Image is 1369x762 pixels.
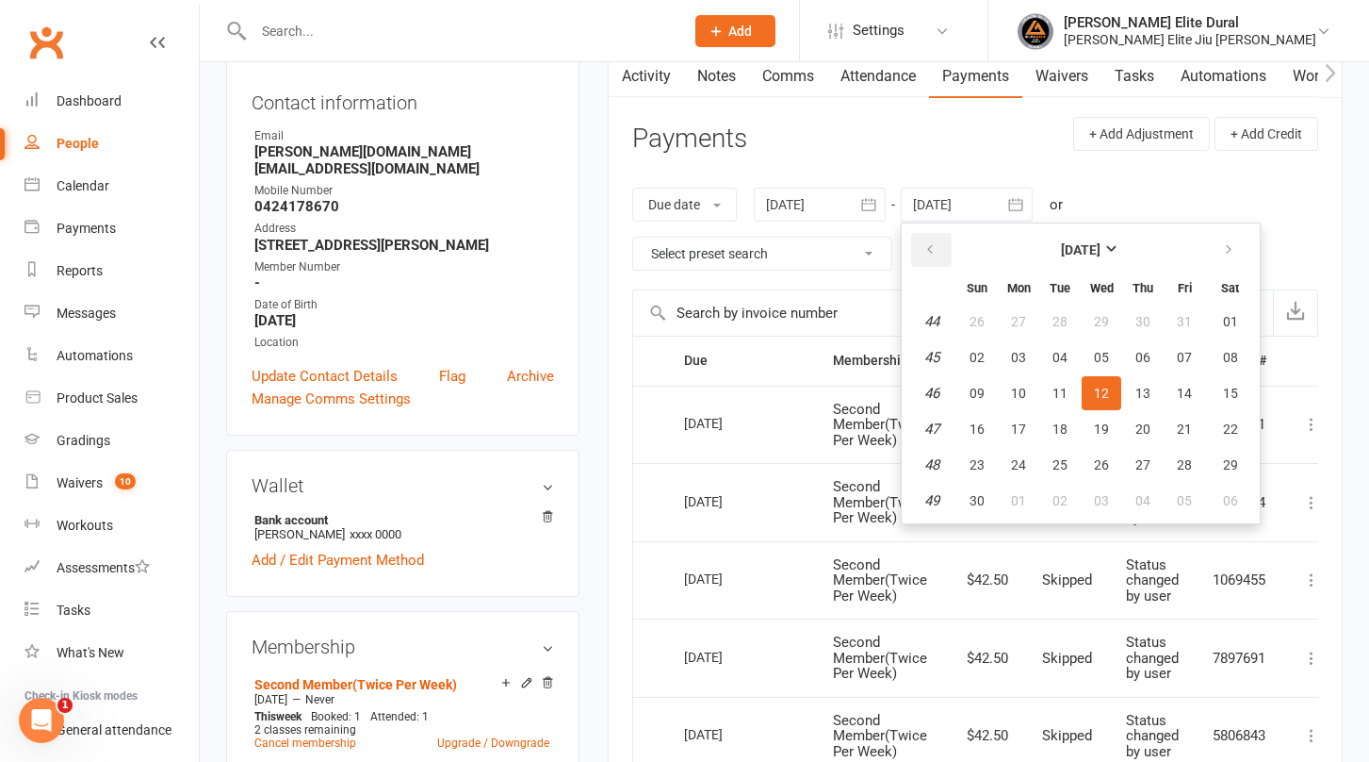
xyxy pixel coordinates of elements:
[1133,281,1153,295] small: Thursday
[1196,619,1283,697] td: 7897691
[57,136,99,151] div: People
[1011,386,1026,401] span: 10
[1177,457,1192,472] span: 28
[833,634,927,682] span: Second Member(Twice Per Week)
[1052,493,1067,508] span: 02
[1165,376,1204,410] button: 14
[1165,484,1204,518] button: 05
[24,462,199,505] a: Waivers 10
[254,312,554,329] strong: [DATE]
[1094,422,1109,437] span: 19
[1177,493,1192,508] span: 05
[254,258,554,276] div: Member Number
[439,365,465,388] a: Flag
[1101,55,1167,98] a: Tasks
[254,737,356,750] a: Cancel membership
[924,456,939,473] em: 48
[252,365,398,388] a: Update Contact Details
[967,281,987,295] small: Sunday
[57,178,109,193] div: Calendar
[1082,340,1121,374] button: 05
[684,408,771,438] div: [DATE]
[437,737,549,750] a: Upgrade / Downgrade
[833,712,927,760] span: Second Member(Twice Per Week)
[667,337,816,385] th: Due
[684,642,771,671] div: [DATE]
[57,390,138,406] div: Product Sales
[254,198,554,215] strong: 0424178670
[57,475,103,490] div: Waivers
[1165,448,1204,482] button: 28
[24,123,199,165] a: People
[833,556,927,605] span: Second Member(Twice Per Week)
[1123,412,1163,446] button: 20
[749,55,827,98] a: Comms
[816,337,944,385] th: Membership
[632,188,737,222] button: Due date
[1126,712,1179,760] span: Status changed by user
[695,15,775,47] button: Add
[1177,350,1192,365] span: 07
[1206,305,1254,339] button: 01
[1177,386,1192,401] span: 14
[1073,117,1210,151] button: + Add Adjustment
[1042,571,1092,588] span: Skipped
[1082,448,1121,482] button: 26
[929,55,1022,98] a: Payments
[24,165,199,207] a: Calendar
[1094,350,1109,365] span: 05
[254,677,457,692] a: Second Member(Twice Per Week)
[1040,448,1080,482] button: 25
[1126,634,1179,682] span: Status changed by user
[1223,314,1238,329] span: 01
[1052,350,1067,365] span: 04
[1011,422,1026,437] span: 17
[250,710,306,723] div: week
[1090,281,1114,295] small: Wednesday
[1123,305,1163,339] button: 30
[1064,14,1316,31] div: [PERSON_NAME] Elite Dural
[311,710,361,723] span: Booked: 1
[970,386,985,401] span: 09
[252,85,554,113] h3: Contact information
[24,547,199,589] a: Assessments
[924,492,939,509] em: 49
[827,55,929,98] a: Attendance
[1221,281,1239,295] small: Saturday
[1214,117,1318,151] button: + Add Credit
[1042,727,1092,744] span: Skipped
[57,433,110,448] div: Gradings
[684,487,771,516] div: [DATE]
[999,448,1038,482] button: 24
[19,698,64,743] iframe: Intercom live chat
[57,698,73,713] span: 1
[254,127,554,145] div: Email
[1052,314,1067,329] span: 28
[833,478,927,526] span: Second Member(Twice Per Week)
[57,263,103,278] div: Reports
[1196,541,1283,620] td: 1069455
[250,692,554,707] div: —
[1223,386,1238,401] span: 15
[254,274,554,291] strong: -
[1061,242,1100,257] strong: [DATE]
[252,549,424,571] a: Add / Edit Payment Method
[254,334,554,352] div: Location
[1123,448,1163,482] button: 27
[1165,412,1204,446] button: 21
[1123,340,1163,374] button: 06
[57,221,116,236] div: Payments
[1011,314,1026,329] span: 27
[999,484,1038,518] button: 01
[999,305,1038,339] button: 27
[1007,281,1031,295] small: Monday
[1094,314,1109,329] span: 29
[254,143,554,177] strong: [PERSON_NAME][DOMAIN_NAME][EMAIL_ADDRESS][DOMAIN_NAME]
[507,365,554,388] a: Archive
[248,18,671,44] input: Search...
[853,9,905,52] span: Settings
[632,124,747,154] h3: Payments
[254,693,287,706] span: [DATE]
[1052,422,1067,437] span: 18
[1094,386,1109,401] span: 12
